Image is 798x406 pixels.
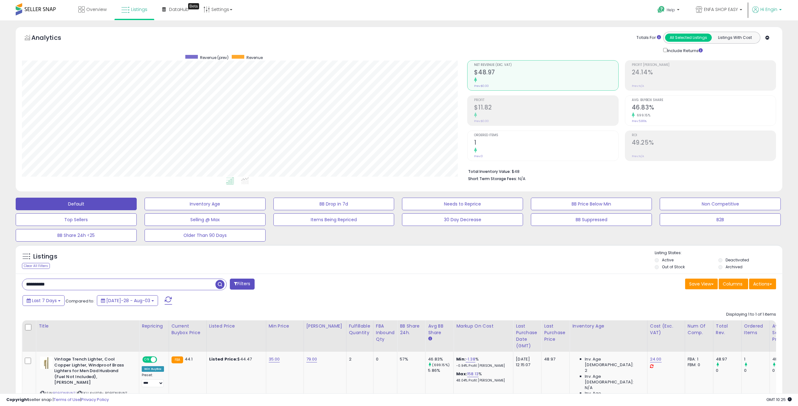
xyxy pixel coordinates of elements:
[632,99,776,102] span: Avg. Buybox Share
[637,35,661,41] div: Totals For
[209,323,263,329] div: Listed Price
[772,323,795,343] div: Avg Selling Price
[474,84,489,88] small: Prev: $0.00
[143,357,151,362] span: ON
[456,378,508,383] p: 48.04% Profit [PERSON_NAME]
[269,356,280,362] a: 35.00
[516,323,539,349] div: Last Purchase Date (GMT)
[209,356,261,362] div: $44.47
[662,257,674,263] label: Active
[185,356,193,362] span: 44.1
[456,356,508,368] div: %
[16,213,137,226] button: Top Sellers
[468,167,771,175] li: $48
[744,368,769,373] div: 0
[632,154,644,158] small: Prev: N/A
[474,69,618,77] h2: $48.97
[349,356,368,362] div: 2
[172,356,183,363] small: FBA
[632,134,776,137] span: ROI
[744,356,769,362] div: 1
[456,371,508,383] div: %
[156,357,166,362] span: OFF
[349,323,371,336] div: Fulfillable Quantity
[688,356,708,362] div: FBA: 1
[209,356,238,362] b: Listed Price:
[145,213,266,226] button: Selling @ Max
[376,356,393,362] div: 0
[632,69,776,77] h2: 24.14%
[653,1,686,20] a: Help
[400,323,423,336] div: BB Share 24h.
[432,362,449,367] small: (699.15%)
[39,323,136,329] div: Title
[632,119,647,123] small: Prev: 5.86%
[172,323,204,336] div: Current Buybox Price
[428,368,453,373] div: 5.86%
[273,213,394,226] button: Items Being Repriced
[516,356,536,368] div: [DATE] 12:15:07
[704,6,738,13] span: ENFA SHOP EASY
[650,356,662,362] a: 24.00
[6,397,29,403] strong: Copyright
[657,6,665,13] i: Get Help
[269,323,301,329] div: Min Price
[400,356,420,362] div: 57%
[32,297,57,304] span: Last 7 Days
[16,198,137,210] button: Default
[402,213,523,226] button: 30 Day Decrease
[544,323,567,343] div: Last Purchase Price
[660,213,781,226] button: B2B
[306,356,317,362] a: 79.00
[468,169,511,174] b: Total Inventory Value:
[466,356,475,362] a: -1.38
[33,252,57,261] h5: Listings
[474,104,618,112] h2: $11.82
[230,279,254,290] button: Filters
[142,366,164,372] div: Win BuyBox
[428,356,453,362] div: 46.83%
[456,371,467,377] b: Max:
[688,323,711,336] div: Num of Comp.
[772,368,798,373] div: 0
[474,134,618,137] span: Ordered Items
[752,6,782,20] a: Hi Engin
[726,312,776,318] div: Displaying 1 to 1 of 1 items
[665,34,712,42] button: All Selected Listings
[685,279,718,289] button: Save View
[31,33,73,44] h5: Analytics
[246,55,263,60] span: Revenue
[467,371,478,377] a: 158.13
[456,356,466,362] b: Min:
[719,279,748,289] button: Columns
[531,213,652,226] button: BB Suppressed
[131,6,147,13] span: Listings
[273,198,394,210] button: BB Drop in 7d
[16,229,137,242] button: BB Share 24h <25
[632,63,776,67] span: Profit [PERSON_NAME]
[188,3,199,9] div: Tooltip anchor
[667,7,675,13] span: Help
[660,198,781,210] button: Non Competitive
[650,323,682,336] div: Cost (Exc. VAT)
[723,281,743,287] span: Columns
[456,323,510,329] div: Markup on Cost
[749,279,776,289] button: Actions
[81,397,109,403] a: Privacy Policy
[632,139,776,147] h2: 49.25%
[632,104,776,112] h2: 46.83%
[23,295,65,306] button: Last 7 Days
[518,176,526,182] span: N/A
[66,298,94,304] span: Compared to:
[145,229,266,242] button: Older Than 90 Days
[6,397,109,403] div: seller snap | |
[474,154,483,158] small: Prev: 0
[726,257,749,263] label: Deactivated
[716,368,741,373] div: 0
[474,63,618,67] span: Net Revenue (Exc. VAT)
[531,198,652,210] button: BB Price Below Min
[474,99,618,102] span: Profit
[428,336,432,342] small: Avg BB Share.
[760,6,777,13] span: Hi Engin
[688,362,708,368] div: FBM: 0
